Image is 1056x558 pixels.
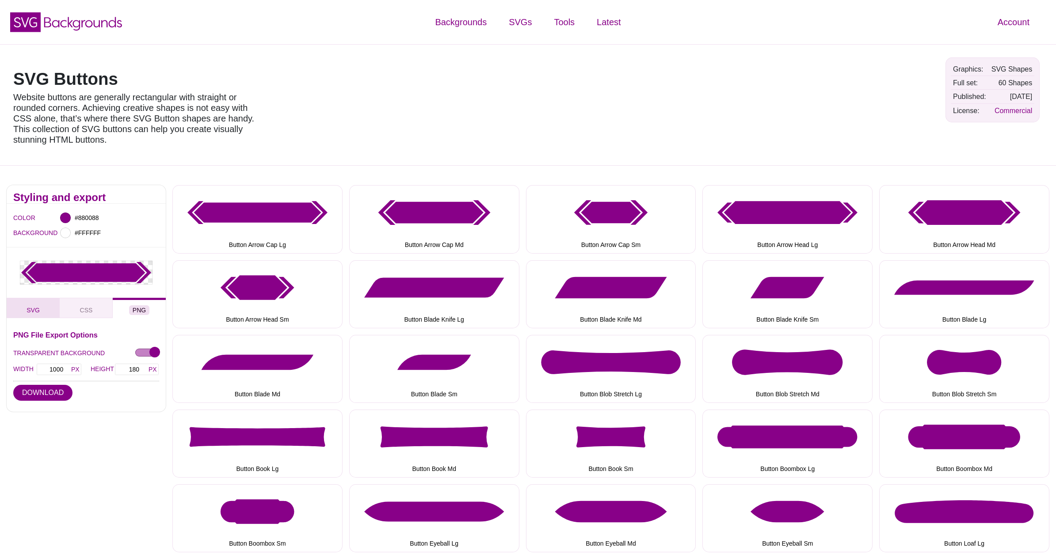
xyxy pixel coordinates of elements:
a: Backgrounds [424,9,498,35]
td: [DATE] [989,90,1035,103]
button: Button Eyeball Sm [702,484,873,552]
td: Full set: [951,76,988,89]
button: Button Eyeball Md [526,484,696,552]
button: Button Blob Stretch Lg [526,335,696,403]
button: CSS [60,298,113,318]
span: CSS [80,307,93,314]
td: Graphics: [951,63,988,76]
button: Button Blob Stretch Sm [879,335,1049,403]
button: Button Boombox Sm [172,484,343,552]
button: Button Loaf Lg [879,484,1049,552]
a: SVGs [498,9,543,35]
h1: SVG Buttons [13,71,265,87]
button: SVG [7,298,60,318]
button: Button Arrow Head Sm [172,260,343,328]
label: COLOR [13,212,24,224]
label: WIDTH [13,363,36,376]
p: Website buttons are generally rectangular with straight or rounded corners. Achieving creative sh... [13,92,265,145]
td: SVG Shapes [989,63,1035,76]
button: Button Blade Knife Sm [702,260,873,328]
button: Button Boombox Md [879,410,1049,478]
button: Button Blade Sm [349,335,519,403]
button: Button Arrow Head Md [879,185,1049,253]
h3: PNG File Export Options [13,331,159,338]
button: Button Blade Md [172,335,343,403]
button: Button Boombox Lg [702,410,873,478]
button: Button Blob Stretch Md [702,335,873,403]
a: Tools [543,9,586,35]
button: Button Eyeball Lg [349,484,519,552]
button: Button Arrow Cap Sm [526,185,696,253]
button: Button Book Sm [526,410,696,478]
button: Button Blade Knife Lg [349,260,519,328]
button: Button Arrow Cap Lg [172,185,343,253]
label: TRANSPARENT BACKGROUND [13,347,105,359]
button: Button Blade Knife Md [526,260,696,328]
a: Account [987,9,1041,35]
button: Button Blade Lg [879,260,1049,328]
label: HEIGHT [91,363,114,376]
button: Button Book Md [349,410,519,478]
a: Latest [586,9,632,35]
button: Button Arrow Head Lg [702,185,873,253]
td: Published: [951,90,988,103]
label: BACKGROUND [13,227,24,239]
button: Button Arrow Cap Md [349,185,519,253]
td: 60 Shapes [989,76,1035,89]
td: License: [951,104,988,117]
button: Button Book Lg [172,410,343,478]
h2: Styling and export [13,194,159,201]
span: SVG [27,307,40,314]
button: DOWNLOAD [13,385,72,401]
a: Commercial [995,107,1032,114]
